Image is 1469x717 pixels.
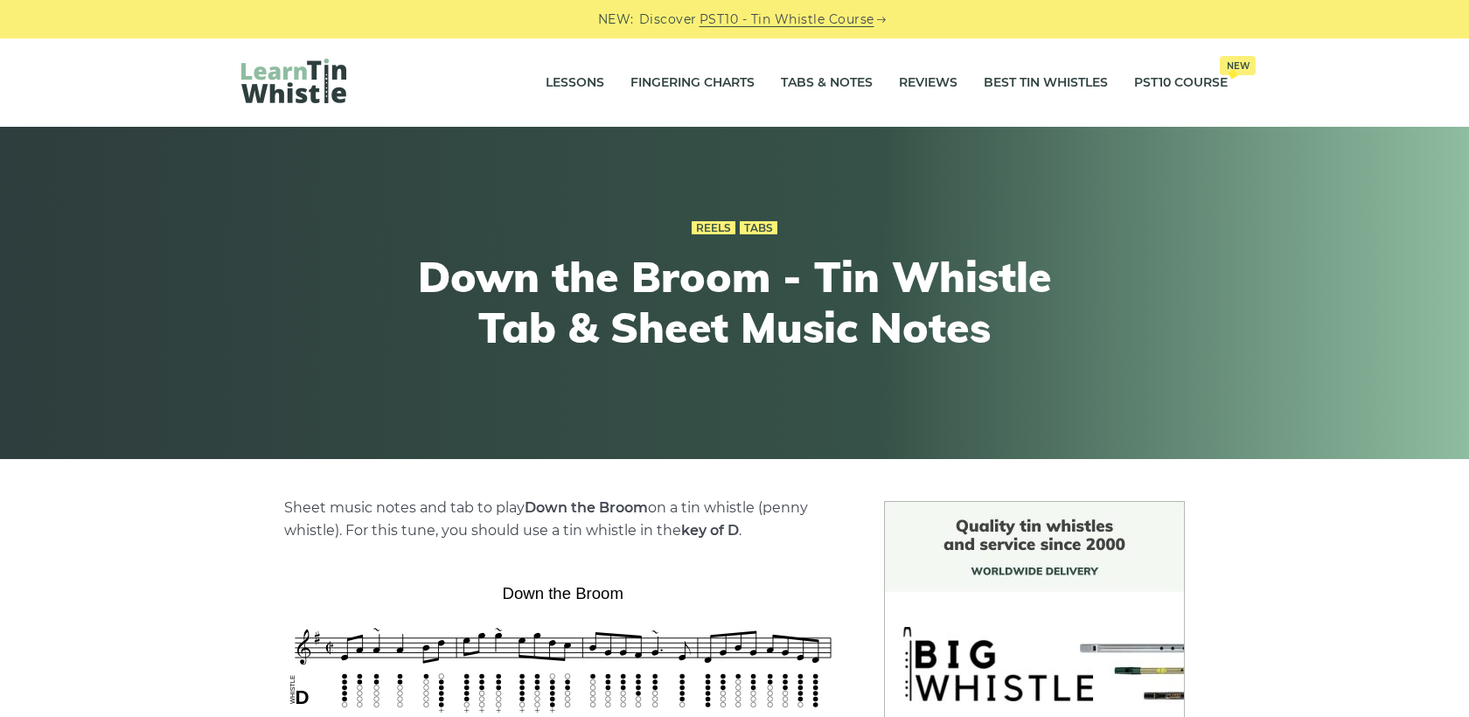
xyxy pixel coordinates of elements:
[899,61,957,105] a: Reviews
[781,61,873,105] a: Tabs & Notes
[546,61,604,105] a: Lessons
[1220,56,1256,75] span: New
[413,252,1056,352] h1: Down the Broom - Tin Whistle Tab & Sheet Music Notes
[984,61,1108,105] a: Best Tin Whistles
[681,522,739,539] strong: key of D
[630,61,755,105] a: Fingering Charts
[1134,61,1228,105] a: PST10 CourseNew
[525,499,648,516] strong: Down the Broom
[284,497,842,542] p: Sheet music notes and tab to play on a tin whistle (penny whistle). For this tune, you should use...
[241,59,346,103] img: LearnTinWhistle.com
[692,221,735,235] a: Reels
[740,221,777,235] a: Tabs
